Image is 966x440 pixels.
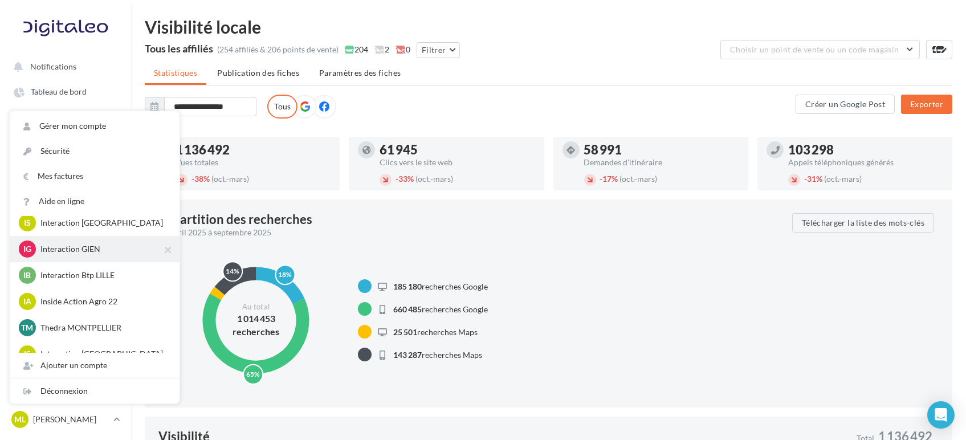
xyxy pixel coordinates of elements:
[40,348,166,360] p: Interaction [GEOGRAPHIC_DATA]
[40,296,166,307] p: Inside Action Agro 22
[7,157,124,178] a: Visibilité locale
[40,243,166,255] p: Interaction GIEN
[7,56,120,76] button: Notifications
[927,401,955,429] div: Open Intercom Messenger
[393,350,482,360] span: recherches Maps
[7,132,124,153] a: Boîte de réception 99+
[7,183,124,203] a: Médiathèque
[584,144,739,156] div: 58 991
[158,213,312,226] div: Répartition des recherches
[10,378,180,404] div: Déconnexion
[10,353,180,378] div: Ajouter un compte
[720,40,920,59] button: Choisir un point de vente ou un code magasin
[267,95,297,119] label: Tous
[217,68,299,78] span: Publication des fiches
[211,174,249,184] span: (oct.-mars)
[7,234,124,254] a: Campagnes
[40,322,166,333] p: Thedra MONTPELLIER
[40,217,166,229] p: Interaction [GEOGRAPHIC_DATA]
[396,174,414,184] span: 33%
[191,174,210,184] span: 38%
[792,213,934,233] button: Télécharger la liste des mots-clés
[393,350,422,360] span: 143 287
[319,68,401,78] span: Paramètres des fiches
[7,81,124,101] a: Tableau de bord
[393,304,488,314] span: recherches Google
[393,282,488,291] span: recherches Google
[380,158,535,166] div: Clics vers le site web
[10,138,180,164] a: Sécurité
[380,144,535,156] div: 61 945
[9,409,122,430] a: ML [PERSON_NAME]
[14,414,26,425] span: ML
[176,144,331,156] div: 1 136 492
[396,44,410,55] span: 0
[217,44,339,55] div: (254 affiliés & 206 points de vente)
[600,174,603,184] span: -
[730,44,899,54] span: Choisir un point de vente ou un code magasin
[901,95,952,114] button: Exporter
[788,144,943,156] div: 103 298
[176,158,331,166] div: Vues totales
[393,282,422,291] span: 185 180
[7,107,124,127] a: Opérations
[40,270,166,281] p: Interaction Btp LILLE
[788,158,943,166] div: Appels téléphoniques générés
[620,174,658,184] span: (oct.-mars)
[145,18,952,35] div: Visibilité locale
[10,164,180,189] a: Mes factures
[10,189,180,214] a: Aide en ligne
[374,44,389,55] span: 2
[33,414,109,425] p: [PERSON_NAME]
[824,174,862,184] span: (oct.-mars)
[158,227,783,238] div: De avril 2025 à septembre 2025
[600,174,618,184] span: 17%
[30,62,76,71] span: Notifications
[145,43,213,54] div: Tous les affiliés
[584,158,739,166] div: Demandes d'itinéraire
[24,217,31,229] span: IS
[804,174,807,184] span: -
[393,327,478,337] span: recherches Maps
[23,296,31,307] span: IA
[24,348,31,360] span: IS
[24,270,31,281] span: IB
[804,174,822,184] span: 31%
[796,95,895,114] button: Créer un Google Post
[10,113,180,138] a: Gérer mon compte
[31,87,87,97] span: Tableau de bord
[393,327,417,337] span: 25 501
[7,208,124,229] a: Mon réseau
[191,174,194,184] span: -
[396,174,398,184] span: -
[345,44,368,55] span: 204
[417,42,460,58] button: Filtrer
[415,174,453,184] span: (oct.-mars)
[393,304,422,314] span: 660 485
[23,243,31,255] span: IG
[22,322,34,333] span: TM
